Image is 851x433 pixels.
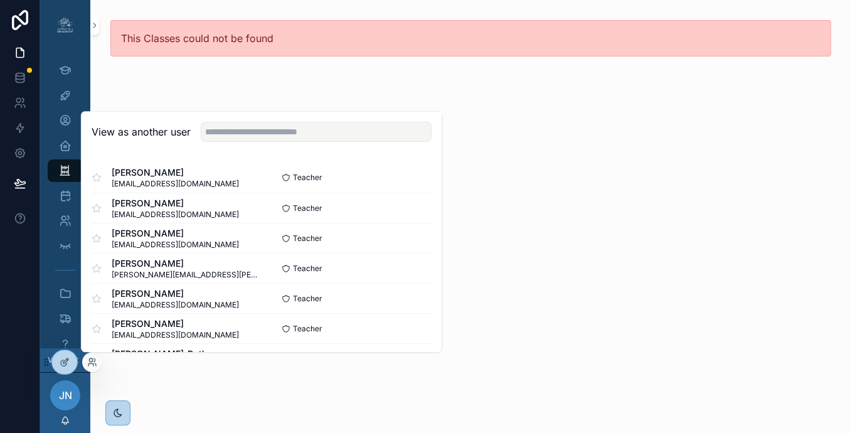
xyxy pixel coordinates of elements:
span: [PERSON_NAME] [112,166,239,179]
div: scrollable content [40,50,90,348]
span: [PERSON_NAME][EMAIL_ADDRESS][PERSON_NAME][DOMAIN_NAME] [112,270,262,280]
span: This Classes could not be found [121,32,273,45]
span: [PERSON_NAME] [112,197,239,210]
h2: View as another user [92,124,191,139]
span: [EMAIL_ADDRESS][DOMAIN_NAME] [112,210,239,220]
span: JN [59,388,72,403]
span: Teacher [293,233,322,243]
span: [PERSON_NAME] [112,318,239,330]
span: [EMAIL_ADDRESS][DOMAIN_NAME] [112,179,239,189]
span: [EMAIL_ADDRESS][DOMAIN_NAME] [112,330,239,340]
span: Teacher [293,173,322,183]
span: Teacher [293,203,322,213]
span: [EMAIL_ADDRESS][DOMAIN_NAME] [112,240,239,250]
span: [EMAIL_ADDRESS][DOMAIN_NAME] [112,300,239,310]
span: Teacher [293,294,322,304]
span: [PERSON_NAME] [112,287,239,300]
span: Teacher [293,324,322,334]
span: [PERSON_NAME] [112,257,262,270]
img: App logo [55,15,75,35]
span: [PERSON_NAME]-Detlev [112,348,239,360]
span: [PERSON_NAME] [112,227,239,240]
span: Teacher [293,264,322,274]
